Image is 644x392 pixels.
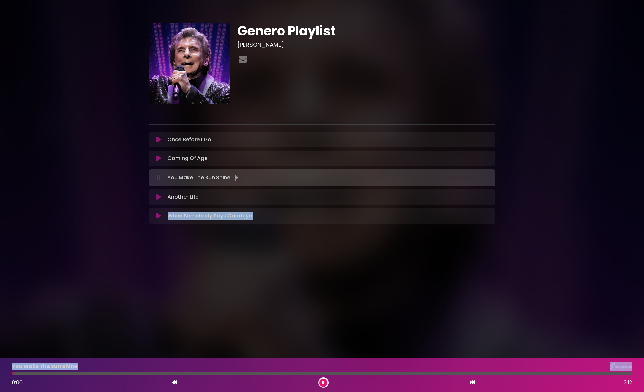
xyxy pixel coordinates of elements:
p: When Somebody Says Goodbye [168,212,252,220]
p: Coming Of Age [168,155,207,162]
p: You Make The Sun Shine [168,173,239,182]
p: Once Before I Go [168,136,211,144]
img: 6qwFYesTPurQnItdpMxg [149,23,230,104]
img: waveform4.gif [230,173,239,182]
h1: Genero Playlist [237,23,495,39]
p: Another Life [168,193,198,201]
h3: [PERSON_NAME] [237,41,495,48]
